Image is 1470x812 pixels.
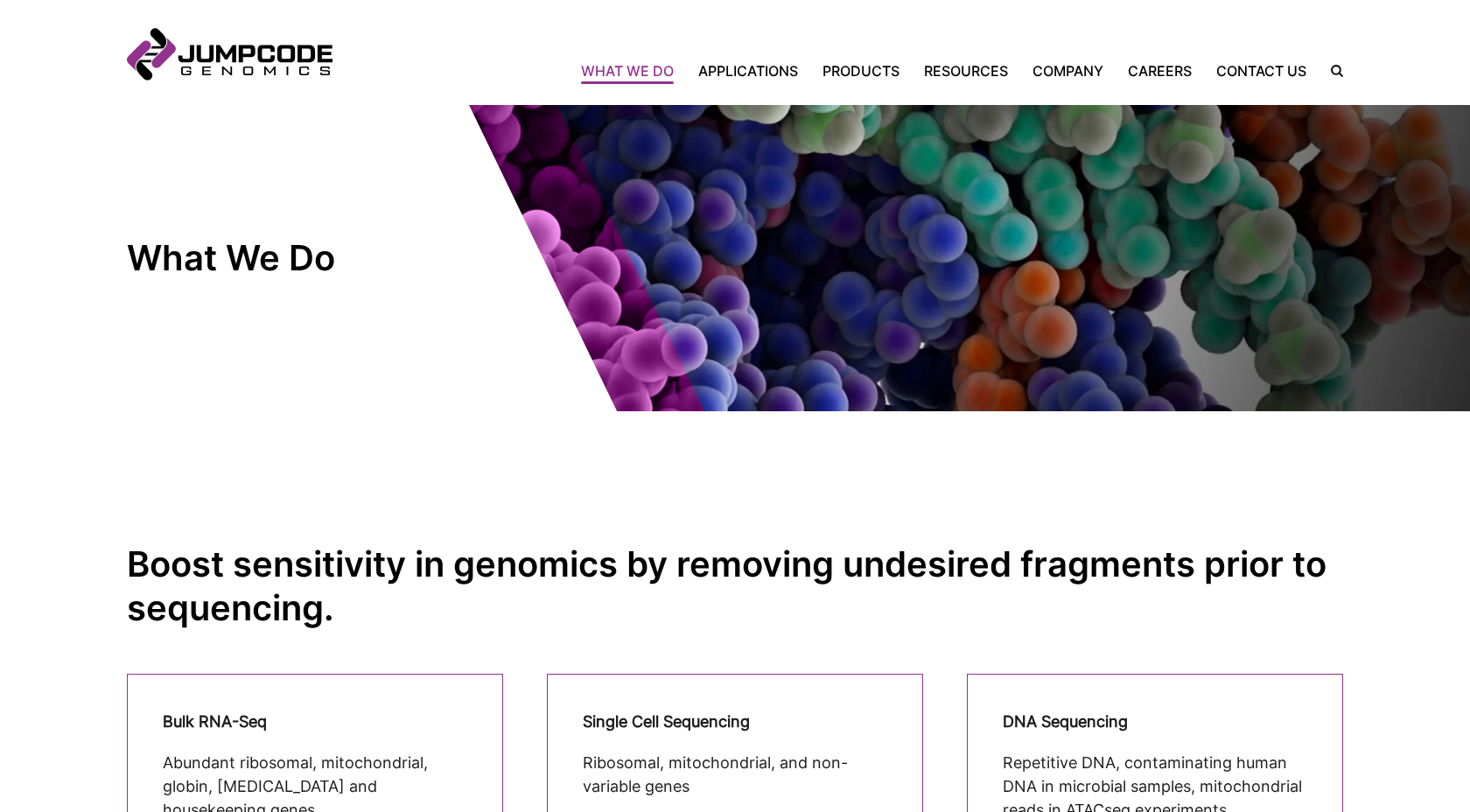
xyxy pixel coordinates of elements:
[912,60,1020,81] a: Resources
[1020,60,1116,81] a: Company
[332,60,1319,81] nav: Primary Navigation
[163,712,267,731] strong: Bulk RNA-Seq
[1319,65,1343,77] label: Search the site.
[686,60,810,81] a: Applications
[581,60,686,81] a: What We Do
[127,542,1326,629] strong: Boost sensitivity in genomics by removing undesired fragments prior to sequencing.
[127,236,442,280] h1: What We Do
[1116,60,1204,81] a: Careers
[583,712,750,731] strong: Single Cell Sequencing
[1003,712,1128,731] strong: DNA Sequencing
[583,751,887,798] p: Ribosomal, mitochondrial, and non-variable genes
[1204,60,1319,81] a: Contact Us
[810,60,912,81] a: Products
